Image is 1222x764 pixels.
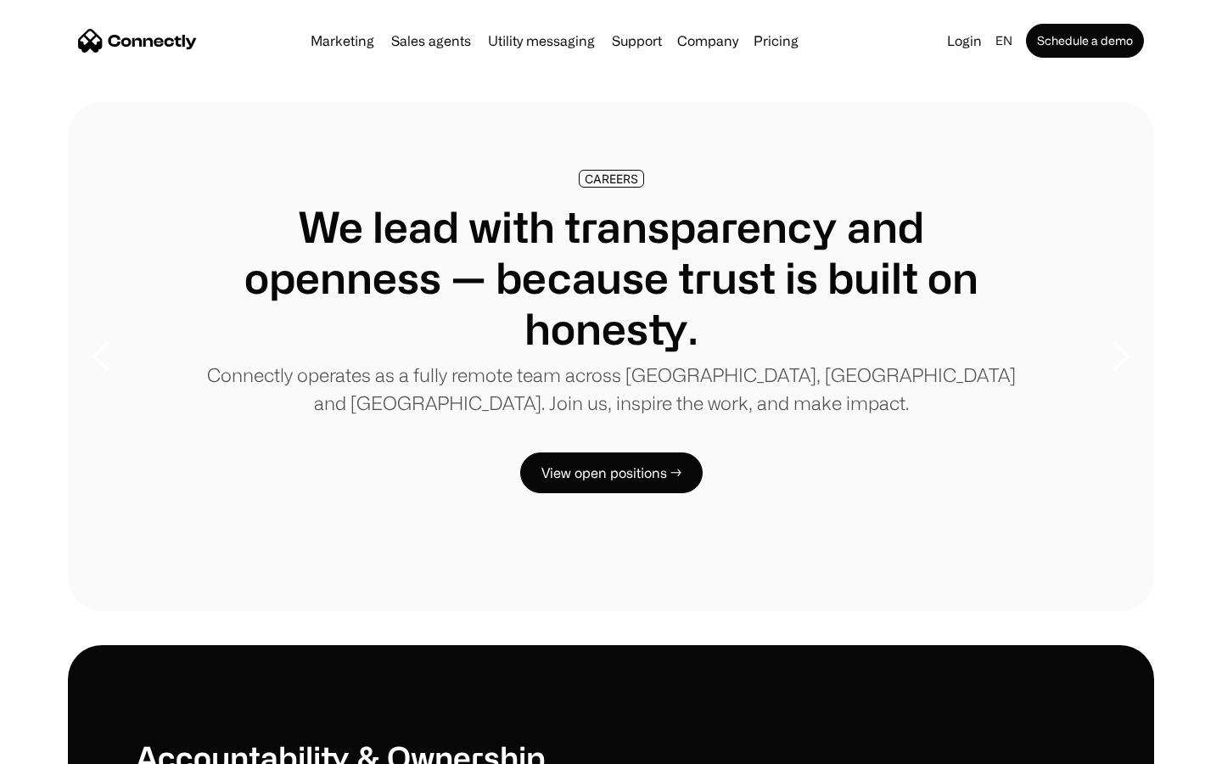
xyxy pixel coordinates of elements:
div: en [995,29,1012,53]
p: Connectly operates as a fully remote team across [GEOGRAPHIC_DATA], [GEOGRAPHIC_DATA] and [GEOGRA... [204,361,1018,417]
a: Marketing [304,34,381,48]
a: Support [605,34,669,48]
a: Schedule a demo [1026,24,1144,58]
a: Login [940,29,989,53]
a: View open positions → [520,452,703,493]
a: Pricing [747,34,805,48]
a: Sales agents [384,34,478,48]
div: Company [677,29,738,53]
aside: Language selected: English [17,733,102,758]
a: Utility messaging [481,34,602,48]
h1: We lead with transparency and openness — because trust is built on honesty. [204,201,1018,354]
div: CAREERS [585,172,638,185]
ul: Language list [34,734,102,758]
